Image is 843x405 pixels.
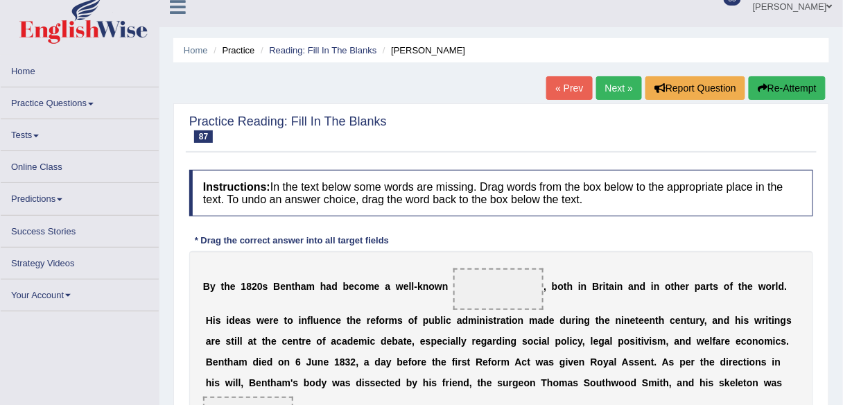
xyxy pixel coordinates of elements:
b: h [599,315,605,326]
b: l [237,336,240,347]
b: m [765,336,773,347]
b: n [617,281,623,292]
h4: In the text below some words are missing. Drag words from the box below to the appropriate place ... [189,170,813,216]
b: l [458,336,461,347]
b: i [614,281,617,292]
b: w [697,336,704,347]
b: a [301,281,306,292]
b: c [442,336,448,347]
b: i [636,336,638,347]
b: n [423,281,429,292]
b: c [354,281,360,292]
b: e [748,281,754,292]
b: o [766,281,772,292]
b: B [203,281,210,292]
b: e [235,315,241,326]
b: a [713,315,718,326]
b: i [226,315,229,326]
b: i [772,315,774,326]
b: p [695,281,701,292]
b: i [641,336,644,347]
b: l [610,336,613,347]
b: a [385,281,390,292]
b: , [582,336,585,347]
b: r [572,315,575,326]
b: t [710,281,713,292]
b: i [477,315,480,326]
b: i [485,315,488,326]
b: n [578,315,584,326]
b: e [725,336,731,347]
b: n [324,315,331,326]
b: s [488,315,494,326]
b: a [457,315,462,326]
a: Your Account [1,279,159,307]
b: p [618,336,625,347]
b: f [713,336,716,347]
b: H [206,315,213,326]
b: l [591,336,593,347]
b: n [293,336,299,347]
b: h [742,281,748,292]
b: o [528,336,534,347]
b: o [724,281,730,292]
b: e [593,336,599,347]
b: c [741,336,747,347]
b: a [605,336,610,347]
b: o [758,336,765,347]
b: h [266,336,272,347]
b: r [762,315,765,326]
b: o [747,336,753,347]
b: e [387,336,392,347]
b: a [241,315,246,326]
b: i [575,315,578,326]
b: s [652,336,658,347]
b: g [481,336,487,347]
b: o [666,281,672,292]
b: l [710,336,713,347]
b: c [282,336,288,347]
b: e [319,315,324,326]
b: m [306,281,315,292]
b: k [417,281,423,292]
b: n [650,315,656,326]
b: l [441,315,444,326]
b: e [638,315,644,326]
b: e [437,336,442,347]
b: t [638,336,642,347]
a: Next » [596,76,642,100]
b: i [448,336,451,347]
b: f [415,315,418,326]
b: n [505,336,511,347]
b: w [758,281,766,292]
b: f [376,315,379,326]
b: r [686,281,689,292]
b: o [512,315,518,326]
b: t [596,315,599,326]
b: e [549,315,555,326]
b: h [295,281,301,292]
b: y [210,281,216,292]
b: n [442,281,449,292]
b: n [616,315,622,326]
a: Online Class [1,151,159,178]
b: 2 [252,281,257,292]
b: y [461,336,467,347]
h2: Practice Reading: Fill In The Blanks [189,115,387,143]
b: p [555,336,562,347]
b: t [769,315,772,326]
b: m [529,315,537,326]
b: e [230,281,236,292]
b: i [741,315,744,326]
b: t [292,281,295,292]
b: 1 [241,281,247,292]
b: a [331,336,337,347]
b: o [379,315,385,326]
a: Home [1,55,159,83]
b: i [539,336,541,347]
b: t [738,281,742,292]
b: e [630,315,636,326]
b: n [681,315,687,326]
b: e [356,315,361,326]
b: i [570,336,573,347]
